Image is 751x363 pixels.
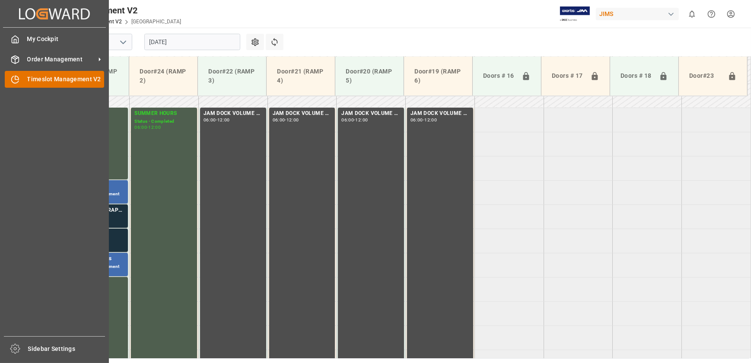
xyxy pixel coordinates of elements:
[273,118,285,122] div: 06:00
[548,68,587,84] div: Doors # 17
[144,34,240,50] input: DD.MM.YYYY
[411,109,470,118] div: JAM DOCK VOLUME CONTROL
[147,125,148,129] div: -
[411,118,423,122] div: 06:00
[274,64,328,89] div: Door#21 (RAMP 4)
[5,71,104,88] a: Timeslot Management V2
[286,118,299,122] div: 12:00
[411,64,465,89] div: Door#19 (RAMP 6)
[204,109,263,118] div: JAM DOCK VOLUME CONTROL
[217,118,230,122] div: 12:00
[134,125,147,129] div: 06:00
[423,118,424,122] div: -
[424,118,437,122] div: 12:00
[682,4,702,24] button: show 0 new notifications
[356,118,368,122] div: 12:00
[560,6,590,22] img: Exertis%20JAM%20-%20Email%20Logo.jpg_1722504956.jpg
[216,118,217,122] div: -
[204,118,216,122] div: 06:00
[205,64,259,89] div: Door#22 (RAMP 3)
[354,118,355,122] div: -
[702,4,721,24] button: Help Center
[686,68,724,84] div: Door#23
[273,109,332,118] div: JAM DOCK VOLUME CONTROL
[38,4,181,17] div: Timeslot Management V2
[27,55,95,64] span: Order Management
[27,35,105,44] span: My Cockpit
[341,118,354,122] div: 06:00
[480,68,518,84] div: Doors # 16
[341,109,401,118] div: JAM DOCK VOLUME CONTROL
[27,75,105,84] span: Timeslot Management V2
[136,64,191,89] div: Door#24 (RAMP 2)
[5,31,104,48] a: My Cockpit
[596,6,682,22] button: JIMS
[116,35,129,49] button: open menu
[148,125,161,129] div: 12:00
[134,109,194,118] div: SUMMER HOURS
[596,8,679,20] div: JIMS
[285,118,286,122] div: -
[617,68,656,84] div: Doors # 18
[134,118,194,125] div: Status - Completed
[342,64,397,89] div: Door#20 (RAMP 5)
[28,344,105,353] span: Sidebar Settings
